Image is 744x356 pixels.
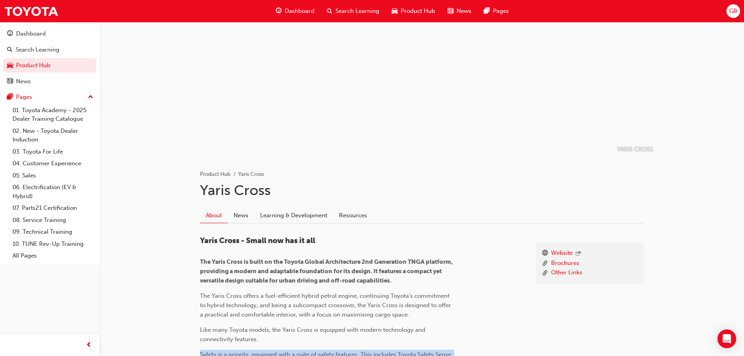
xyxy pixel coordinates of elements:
[4,2,59,20] img: Trak
[392,6,398,16] span: car-icon
[3,90,96,104] button: Pages
[7,30,13,38] span: guage-icon
[7,94,13,101] span: pages-icon
[551,268,582,278] a: Other Links
[16,93,32,102] div: Pages
[3,74,96,89] a: News
[200,292,453,318] span: The Yaris Cross offers a fuel-efficient hybrid petrol engine, continuing Toyota's commitment to h...
[7,78,13,85] span: news-icon
[617,145,653,154] p: YARIS CROSS
[9,202,96,214] a: 07. Parts21 Certification
[9,104,96,125] a: 01. Toyota Academy - 2025 Dealer Training Catalogue
[254,208,333,223] a: Learning & Development
[3,58,96,73] a: Product Hub
[9,214,96,226] a: 08. Service Training
[335,7,379,16] span: Search Learning
[717,329,736,348] div: Open Intercom Messenger
[9,250,96,262] a: All Pages
[9,157,96,170] a: 04. Customer Experience
[9,181,96,202] a: 06. Electrification (EV & Hybrid)
[16,77,31,86] div: News
[3,27,96,41] a: Dashboard
[9,170,96,182] a: 05. Sales
[327,6,332,16] span: search-icon
[3,25,96,90] button: DashboardSearch LearningProduct HubNews
[200,236,315,245] span: Yaris Cross - Small now has it all
[729,7,737,16] span: GB
[9,125,96,146] a: 02. New - Toyota Dealer Induction
[484,6,490,16] span: pages-icon
[269,3,321,19] a: guage-iconDashboard
[457,7,471,16] span: News
[542,259,548,268] span: link-icon
[9,146,96,158] a: 03. Toyota For Life
[16,45,59,54] div: Search Learning
[448,6,453,16] span: news-icon
[200,326,427,343] span: Like many Toyota models, the Yaris Cross is equipped with modern technology and connectivity feat...
[86,340,92,350] span: prev-icon
[285,7,314,16] span: Dashboard
[3,43,96,57] a: Search Learning
[333,208,373,223] a: Resources
[9,238,96,250] a: 10. TUNE Rev-Up Training
[551,259,579,268] a: Brochures
[238,170,264,179] li: Yaris Cross
[16,29,46,38] div: Dashboard
[7,62,13,69] span: car-icon
[542,268,548,278] span: link-icon
[200,171,230,177] a: Product Hub
[542,249,548,259] span: www-icon
[441,3,478,19] a: news-iconNews
[7,47,12,54] span: search-icon
[276,6,282,16] span: guage-icon
[576,250,581,257] span: outbound-icon
[200,208,228,224] a: About
[478,3,515,19] a: pages-iconPages
[493,7,509,16] span: Pages
[228,208,254,223] a: News
[551,249,573,259] a: Website
[385,3,441,19] a: car-iconProduct Hub
[401,7,435,16] span: Product Hub
[200,182,644,199] h1: Yaris Cross
[9,226,96,238] a: 09. Technical Training
[88,92,93,102] span: up-icon
[321,3,385,19] a: search-iconSearch Learning
[726,4,740,18] button: GB
[200,258,454,284] span: The Yaris Cross is built on the Toyota Global Architecture 2nd Generation TNGA platform, providin...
